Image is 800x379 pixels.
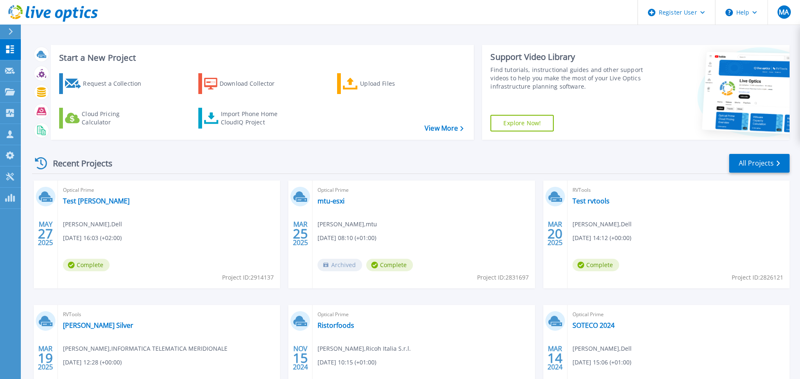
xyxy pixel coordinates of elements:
[547,230,562,237] span: 20
[222,273,274,282] span: Project ID: 2914137
[317,197,345,205] a: mtu-esxi
[59,73,152,94] a: Request a Collection
[572,310,785,319] span: Optical Prime
[490,52,647,62] div: Support Video Library
[63,220,122,229] span: [PERSON_NAME] , Dell
[63,186,275,195] span: Optical Prime
[490,66,647,91] div: Find tutorials, instructional guides and other support videos to help you make the most of your L...
[221,110,286,126] div: Import Phone Home CloudIQ Project
[63,197,130,205] a: Test [PERSON_NAME]
[572,233,631,243] span: [DATE] 14:12 (+00:00)
[59,53,463,62] h3: Start a New Project
[83,75,150,92] div: Request a Collection
[32,153,124,173] div: Recent Projects
[572,344,632,353] span: [PERSON_NAME] , Dell
[572,220,632,229] span: [PERSON_NAME] , Dell
[317,321,354,329] a: Ristorfoods
[63,321,133,329] a: [PERSON_NAME] Silver
[63,344,227,353] span: [PERSON_NAME] , INFORMATICA TELEMATICA MERIDIONALE
[63,358,122,367] span: [DATE] 12:28 (+00:00)
[490,115,554,131] a: Explore Now!
[547,354,562,362] span: 14
[317,186,530,195] span: Optical Prime
[63,259,110,271] span: Complete
[292,343,308,373] div: NOV 2024
[317,220,377,229] span: [PERSON_NAME] , mtu
[198,73,291,94] a: Download Collector
[293,354,308,362] span: 15
[317,344,411,353] span: [PERSON_NAME] , Ricoh Italia S.r.l.
[547,343,563,373] div: MAR 2024
[220,75,286,92] div: Download Collector
[425,124,463,132] a: View More
[477,273,529,282] span: Project ID: 2831697
[59,108,152,129] a: Cloud Pricing Calculator
[317,310,530,319] span: Optical Prime
[572,358,631,367] span: [DATE] 15:06 (+01:00)
[82,110,148,126] div: Cloud Pricing Calculator
[63,233,122,243] span: [DATE] 16:03 (+02:00)
[38,230,53,237] span: 27
[572,186,785,195] span: RVTools
[572,197,610,205] a: Test rvtools
[337,73,430,94] a: Upload Files
[293,230,308,237] span: 25
[572,321,615,329] a: SOTECO 2024
[317,259,362,271] span: Archived
[38,354,53,362] span: 19
[547,218,563,249] div: MAR 2025
[37,218,53,249] div: MAY 2025
[317,233,376,243] span: [DATE] 08:10 (+01:00)
[37,343,53,373] div: MAR 2025
[366,259,413,271] span: Complete
[360,75,427,92] div: Upload Files
[729,154,790,173] a: All Projects
[732,273,783,282] span: Project ID: 2826121
[292,218,308,249] div: MAR 2025
[572,259,619,271] span: Complete
[779,9,789,15] span: MA
[317,358,376,367] span: [DATE] 10:15 (+01:00)
[63,310,275,319] span: RVTools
